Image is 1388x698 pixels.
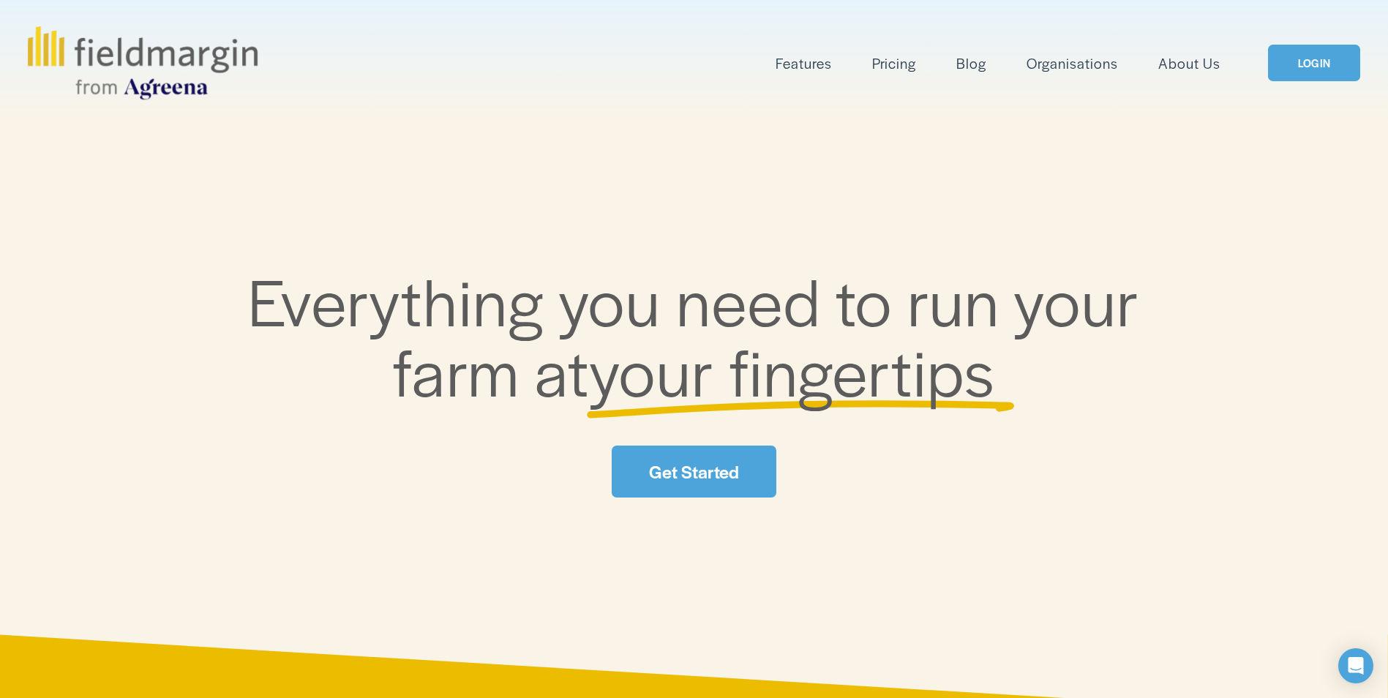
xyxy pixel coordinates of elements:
[28,26,258,100] img: fieldmargin.com
[589,324,995,416] span: your fingertips
[1338,648,1373,683] div: Open Intercom Messenger
[1027,51,1118,75] a: Organisations
[248,254,1155,416] span: Everything you need to run your farm at
[872,51,916,75] a: Pricing
[1158,51,1220,75] a: About Us
[776,51,832,75] a: folder dropdown
[956,51,986,75] a: Blog
[612,446,776,498] a: Get Started
[776,53,832,74] span: Features
[1268,45,1360,82] a: LOGIN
